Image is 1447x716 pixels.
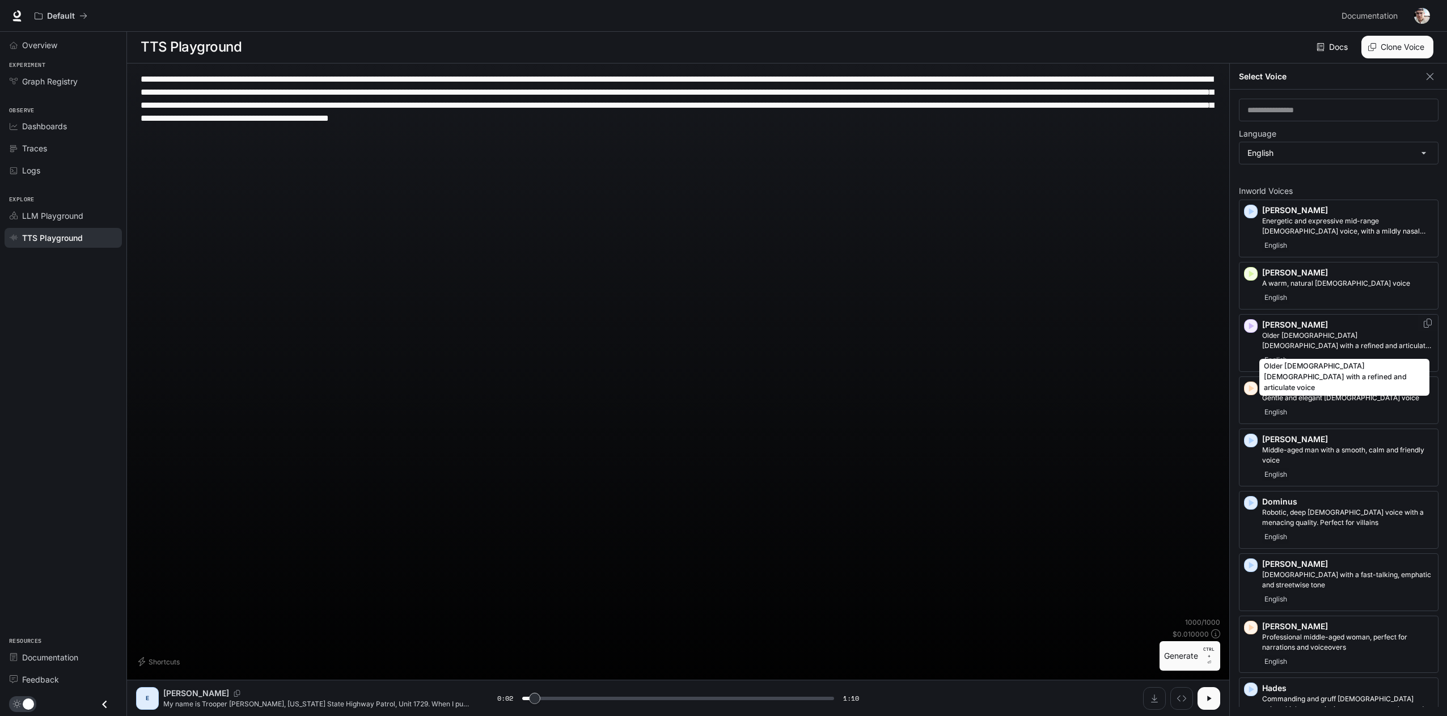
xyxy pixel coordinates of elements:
[843,693,859,704] span: 1:10
[5,160,122,180] a: Logs
[1342,9,1398,23] span: Documentation
[1262,291,1289,304] span: English
[1262,496,1433,507] p: Dominus
[1262,530,1289,544] span: English
[5,138,122,158] a: Traces
[22,120,67,132] span: Dashboards
[141,36,242,58] h1: TTS Playground
[22,232,83,244] span: TTS Playground
[1262,405,1289,419] span: English
[1262,632,1433,653] p: Professional middle-aged woman, perfect for narrations and voiceovers
[1314,36,1352,58] a: Docs
[1337,5,1406,27] a: Documentation
[1361,36,1433,58] button: Clone Voice
[1239,142,1438,164] div: English
[1239,130,1276,138] p: Language
[1262,694,1433,714] p: Commanding and gruff male voice, think an omniscient narrator or castle guard
[1262,319,1433,331] p: [PERSON_NAME]
[5,116,122,136] a: Dashboards
[22,142,47,154] span: Traces
[22,39,57,51] span: Overview
[136,653,184,671] button: Shortcuts
[497,693,513,704] span: 0:02
[1262,683,1433,694] p: Hades
[229,690,245,697] button: Copy Voice ID
[29,5,92,27] button: All workspaces
[1262,558,1433,570] p: [PERSON_NAME]
[5,647,122,667] a: Documentation
[163,688,229,699] p: [PERSON_NAME]
[1262,331,1433,351] p: Older British male with a refined and articulate voice
[138,689,156,707] div: E
[22,164,40,176] span: Logs
[22,651,78,663] span: Documentation
[1185,617,1220,627] p: 1000 / 1000
[5,206,122,226] a: LLM Playground
[1262,239,1289,252] span: English
[23,697,34,710] span: Dark mode toggle
[1262,468,1289,481] span: English
[1173,629,1209,639] p: $ 0.010000
[1262,267,1433,278] p: [PERSON_NAME]
[1262,434,1433,445] p: [PERSON_NAME]
[1262,278,1433,289] p: A warm, natural female voice
[1422,319,1433,328] button: Copy Voice ID
[5,71,122,91] a: Graph Registry
[1262,570,1433,590] p: Male with a fast-talking, emphatic and streetwise tone
[5,228,122,248] a: TTS Playground
[47,11,75,21] p: Default
[1170,687,1193,710] button: Inspect
[1203,646,1216,666] p: ⏎
[1262,655,1289,668] span: English
[1160,641,1220,671] button: GenerateCTRL +⏎
[5,670,122,689] a: Feedback
[1262,621,1433,632] p: [PERSON_NAME]
[1143,687,1166,710] button: Download audio
[1239,187,1438,195] p: Inworld Voices
[5,35,122,55] a: Overview
[1411,5,1433,27] button: User avatar
[22,673,59,685] span: Feedback
[1414,8,1430,24] img: User avatar
[163,699,470,709] p: My name is Trooper [PERSON_NAME], [US_STATE] State Highway Patrol, Unit 1729. When I put on the g...
[1262,592,1289,606] span: English
[1262,205,1433,216] p: [PERSON_NAME]
[92,693,117,716] button: Close drawer
[1203,646,1216,659] p: CTRL +
[1262,393,1433,403] p: Gentle and elegant female voice
[1262,507,1433,528] p: Robotic, deep male voice with a menacing quality. Perfect for villains
[1262,216,1433,236] p: Energetic and expressive mid-range male voice, with a mildly nasal quality
[22,210,83,222] span: LLM Playground
[22,75,78,87] span: Graph Registry
[1259,359,1429,396] div: Older [DEMOGRAPHIC_DATA] [DEMOGRAPHIC_DATA] with a refined and articulate voice
[1262,445,1433,465] p: Middle-aged man with a smooth, calm and friendly voice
